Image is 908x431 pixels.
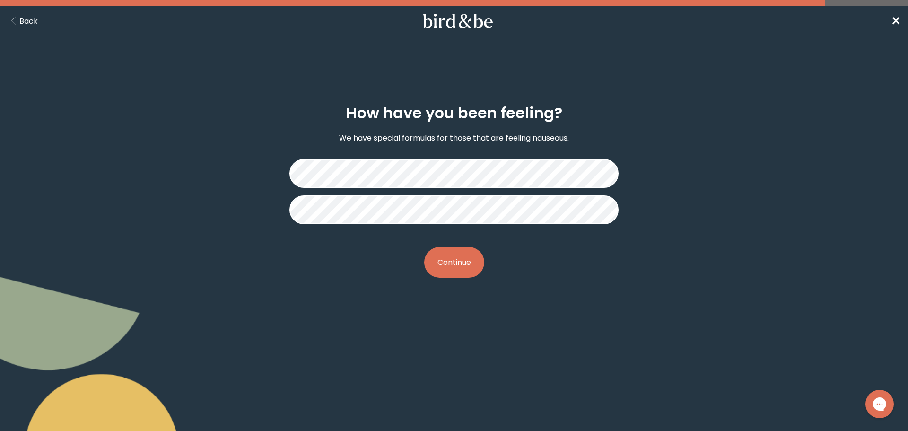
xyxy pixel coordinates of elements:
[346,102,562,124] h2: How have you been feeling?
[424,247,484,278] button: Continue
[861,387,899,422] iframe: Gorgias live chat messenger
[8,15,38,27] button: Back Button
[891,13,900,29] a: ✕
[339,132,569,144] p: We have special formulas for those that are feeling nauseous.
